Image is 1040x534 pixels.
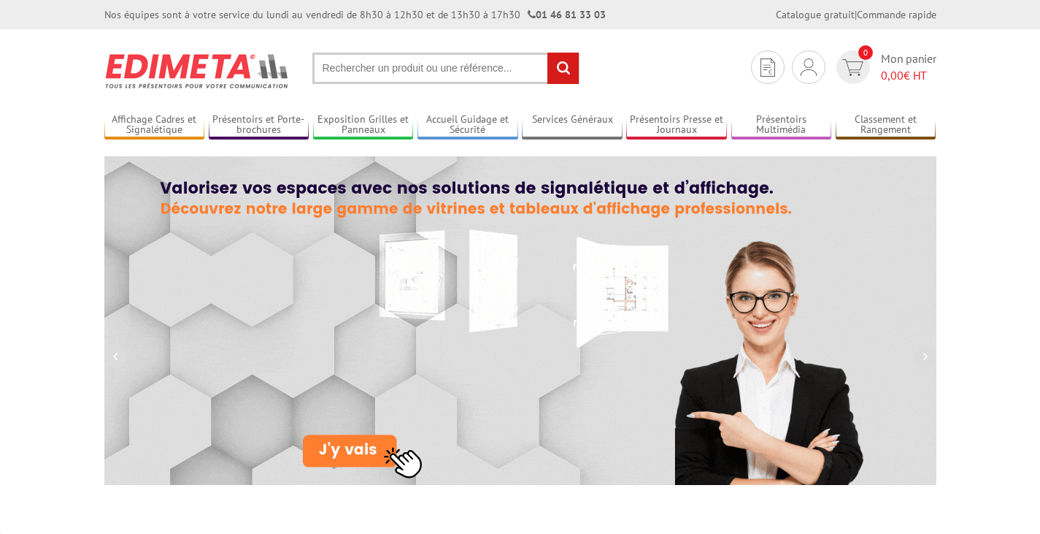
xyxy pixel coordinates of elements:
a: Classement et Rangement [836,113,936,137]
a: Présentoirs Presse et Journaux [626,113,727,137]
input: Rechercher un produit ou une référence... [312,53,579,84]
a: Affichage Cadres et Signalétique [104,113,205,137]
a: Accueil Guidage et Sécurité [417,113,518,137]
span: 0 [858,45,873,60]
a: Présentoirs Multimédia [731,113,832,137]
span: Mon panier [881,50,936,84]
strong: 01 46 81 33 03 [528,8,606,21]
div: Nos équipes sont à votre service du lundi au vendredi de 8h30 à 12h30 et de 13h30 à 17h30 [104,7,606,22]
span: 0,00 [881,68,904,83]
div: | [776,7,936,22]
a: Exposition Grilles et Panneaux [313,113,414,137]
img: devis rapide [842,59,863,76]
img: devis rapide [801,58,817,76]
input: rechercher [547,53,579,84]
a: devis rapide 0 Mon panier 0,00€ HT [833,50,936,84]
a: Services Généraux [522,113,623,137]
span: € HT [881,67,936,84]
a: Commande rapide [857,8,936,21]
a: Présentoirs et Porte-brochures [209,113,309,137]
img: Présentoir, panneau, stand - Edimeta - PLV, affichage, mobilier bureau, entreprise [104,44,290,98]
img: devis rapide [760,58,775,77]
a: Catalogue gratuit [776,8,855,21]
